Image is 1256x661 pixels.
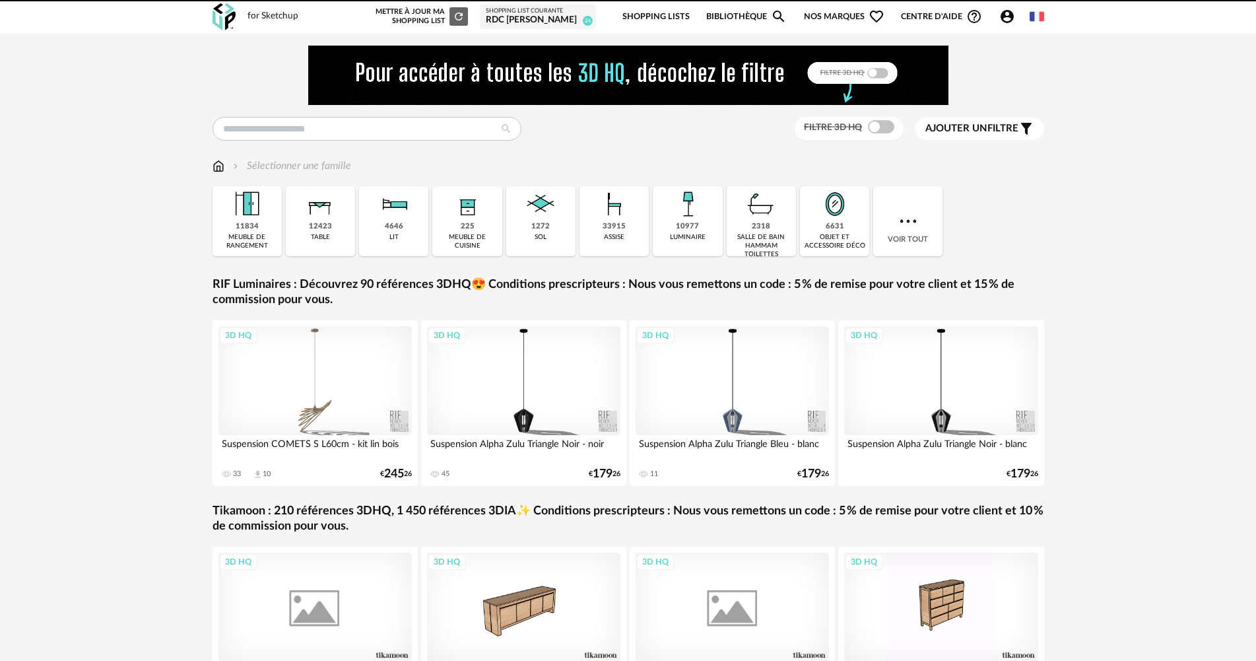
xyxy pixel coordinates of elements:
[385,222,403,232] div: 4646
[752,222,770,232] div: 2318
[583,16,593,26] span: 26
[630,320,836,486] a: 3D HQ Suspension Alpha Zulu Triangle Bleu - blanc 11 €17926
[731,233,792,259] div: salle de bain hammam toilettes
[436,233,498,250] div: meuble de cuisine
[248,11,298,22] div: for Sketchup
[535,233,546,242] div: sol
[845,327,883,344] div: 3D HQ
[461,222,475,232] div: 225
[845,553,883,571] div: 3D HQ
[421,320,627,486] a: 3D HQ Suspension Alpha Zulu Triangle Noir - noir 45 €17926
[523,186,558,222] img: Sol.png
[442,470,449,479] div: 45
[915,118,1044,140] button: Ajouter unfiltre Filter icon
[804,1,884,32] span: Nos marques
[817,186,853,222] img: Miroir.png
[844,435,1038,462] div: Suspension Alpha Zulu Triangle Noir - blanc
[797,470,829,479] div: € 26
[218,435,413,462] div: Suspension COMETS S L60cm - kit lin bois
[1018,121,1034,137] span: Filter icon
[213,158,224,174] img: svg+xml;base64,PHN2ZyB3aWR0aD0iMTYiIGhlaWdodD0iMTciIHZpZXdCb3g9IjAgMCAxNiAxNyIgZmlsbD0ibm9uZSIgeG...
[302,186,338,222] img: Table.png
[213,504,1044,535] a: Tikamoon : 210 références 3DHQ, 1 450 références 3DIA✨ Conditions prescripteurs : Nous vous remet...
[384,470,404,479] span: 245
[309,222,332,232] div: 12423
[1007,470,1038,479] div: € 26
[593,470,612,479] span: 179
[869,9,884,24] span: Heart Outline icon
[966,9,982,24] span: Help Circle Outline icon
[219,553,257,571] div: 3D HQ
[380,470,412,479] div: € 26
[670,233,706,242] div: luminaire
[1010,470,1030,479] span: 179
[636,327,675,344] div: 3D HQ
[603,222,626,232] div: 33915
[771,9,787,24] span: Magnify icon
[622,1,690,32] a: Shopping Lists
[449,186,485,222] img: Rangement.png
[213,277,1044,308] a: RIF Luminaires : Découvrez 90 références 3DHQ😍 Conditions prescripteurs : Nous vous remettons un ...
[743,186,779,222] img: Salle%20de%20bain.png
[219,327,257,344] div: 3D HQ
[233,470,241,479] div: 33
[486,7,590,15] div: Shopping List courante
[636,553,675,571] div: 3D HQ
[389,233,399,242] div: lit
[999,9,1015,24] span: Account Circle icon
[1030,9,1044,24] img: fr
[308,46,948,105] img: FILTRE%20HQ%20NEW_V1%20(4).gif
[213,3,236,30] img: OXP
[213,320,418,486] a: 3D HQ Suspension COMETS S L60cm - kit lin bois 33 Download icon 10 €24526
[230,158,241,174] img: svg+xml;base64,PHN2ZyB3aWR0aD0iMTYiIGhlaWdodD0iMTYiIHZpZXdCb3g9IjAgMCAxNiAxNiIgZmlsbD0ibm9uZSIgeG...
[373,7,468,26] div: Mettre à jour ma Shopping List
[376,186,412,222] img: Literie.png
[427,435,621,462] div: Suspension Alpha Zulu Triangle Noir - noir
[676,222,699,232] div: 10977
[804,233,865,250] div: objet et accessoire déco
[804,123,862,132] span: Filtre 3D HQ
[826,222,844,232] div: 6631
[486,7,590,26] a: Shopping List courante RDC [PERSON_NAME] 26
[636,435,830,462] div: Suspension Alpha Zulu Triangle Bleu - blanc
[428,553,466,571] div: 3D HQ
[229,186,265,222] img: Meuble%20de%20rangement.png
[670,186,706,222] img: Luminaire.png
[838,320,1044,486] a: 3D HQ Suspension Alpha Zulu Triangle Noir - blanc €17926
[253,470,263,479] span: Download icon
[311,233,330,242] div: table
[236,222,259,232] div: 11834
[428,327,466,344] div: 3D HQ
[486,15,590,26] div: RDC [PERSON_NAME]
[901,9,982,24] span: Centre d'aideHelp Circle Outline icon
[801,470,821,479] span: 179
[604,233,624,242] div: assise
[216,233,278,250] div: meuble de rangement
[531,222,550,232] div: 1272
[230,158,351,174] div: Sélectionner une famille
[925,122,1018,135] span: filtre
[925,123,987,133] span: Ajouter un
[999,9,1021,24] span: Account Circle icon
[263,470,271,479] div: 10
[706,1,787,32] a: BibliothèqueMagnify icon
[597,186,632,222] img: Assise.png
[650,470,658,479] div: 11
[453,13,465,20] span: Refresh icon
[896,209,920,233] img: more.7b13dc1.svg
[873,186,942,256] div: Voir tout
[589,470,620,479] div: € 26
